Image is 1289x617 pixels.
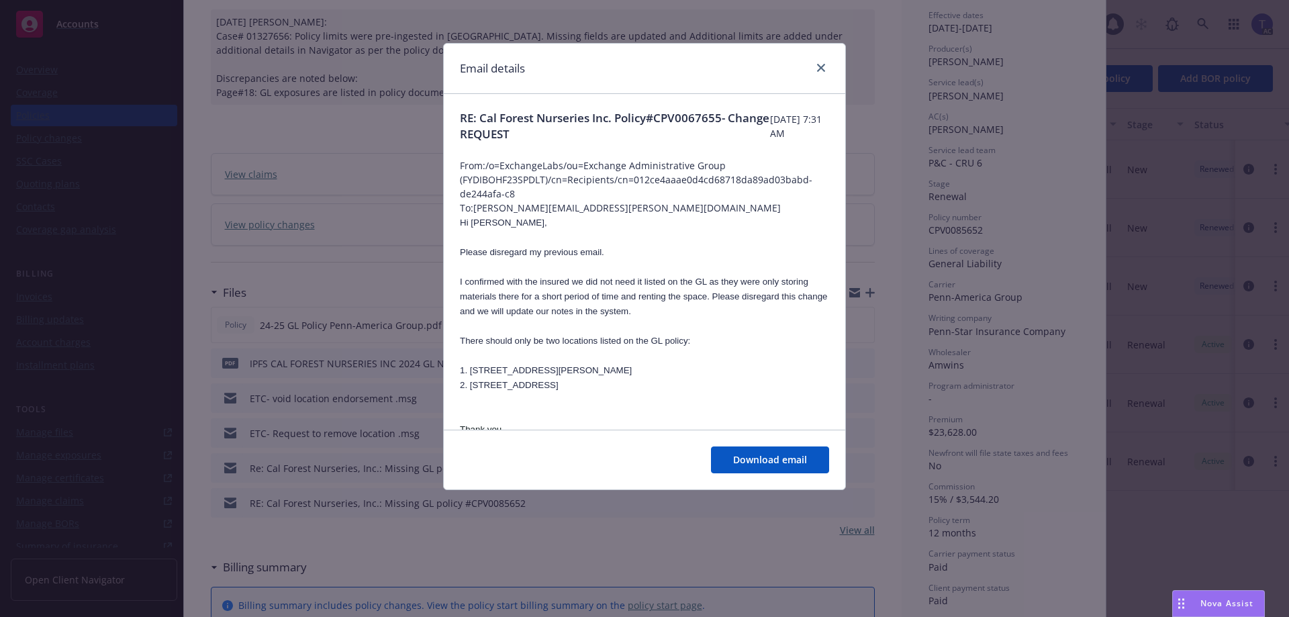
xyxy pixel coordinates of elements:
span: 2. [STREET_ADDRESS] [460,380,559,390]
div: Drag to move [1173,591,1190,616]
span: There should only be two locations listed on the GL policy: [460,336,690,346]
span: I confirmed with the insured we did not need it listed on the GL as they were only storing materi... [460,277,828,316]
span: Thank you, [460,424,504,434]
span: Nova Assist [1200,598,1253,609]
button: Download email [711,446,829,473]
span: 1. [STREET_ADDRESS][PERSON_NAME] [460,365,632,375]
span: Download email [733,453,807,466]
button: Nova Assist [1172,590,1265,617]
